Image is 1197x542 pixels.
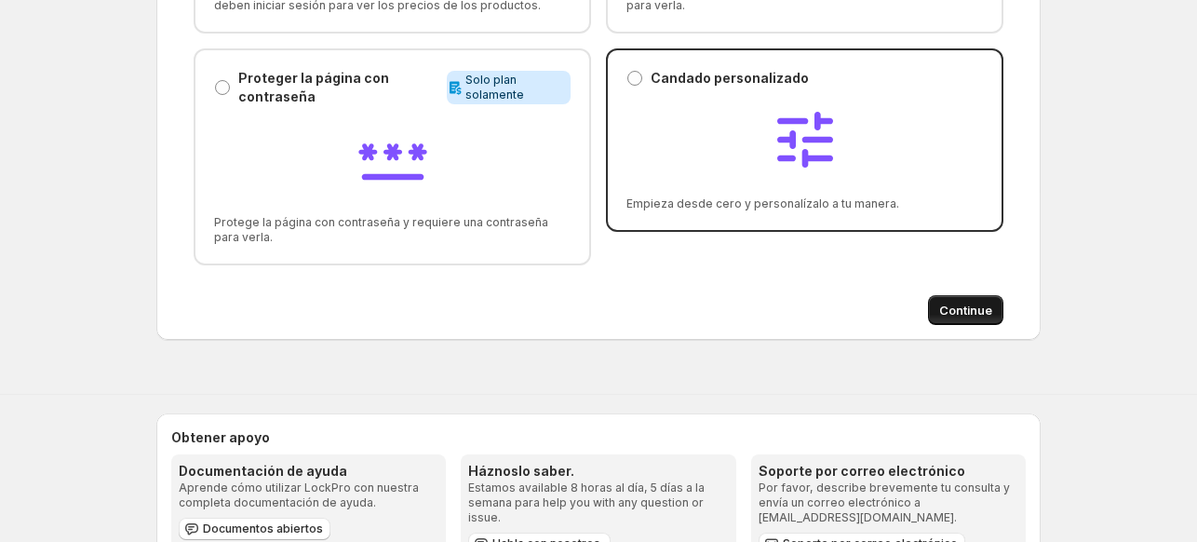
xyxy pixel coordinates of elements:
a: Documentos abiertos [179,518,330,540]
span: Empieza desde cero y personalízalo a tu manera. [626,196,983,211]
span: Documentos abiertos [203,522,323,536]
h3: Documentación de ayuda [179,462,438,481]
button: Continue [928,295,1003,325]
h3: Soporte por correo electrónico [759,462,1018,481]
h3: Háznoslo saber. [468,462,728,481]
span: Protege la página con contraseña y requiere una contraseña para verla. [214,215,571,245]
h2: Obtener apoyo [171,428,1026,447]
p: Estamos available 8 horas al día, 5 días a la semana para help you with any question or issue. [468,481,728,525]
span: Solo plan solamente [465,73,563,102]
p: Por favor, describe brevemente tu consulta y envía un correo electrónico a [EMAIL_ADDRESS][DOMAIN... [759,481,1018,525]
p: Aprende cómo utilizar LockPro con nuestra completa documentación de ayuda. [179,481,438,510]
p: Candado personalizado [651,69,809,88]
p: Proteger la página con contraseña [238,69,439,106]
span: Continue [939,301,992,319]
img: Password protect page [356,121,430,196]
img: Custom lock [768,102,842,177]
